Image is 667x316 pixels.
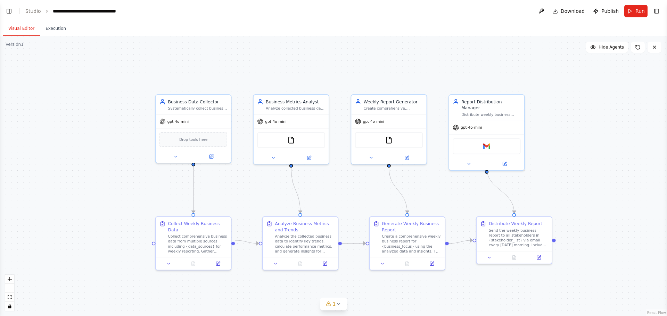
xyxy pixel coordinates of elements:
[179,136,207,143] span: Drop tools here
[180,260,206,267] button: No output available
[449,237,473,246] g: Edge from 23095a66-e801-4b13-b719-a357d5a30199 to 93a26737-ada4-4260-9196-188dcb76e6f9
[5,275,14,284] button: zoom in
[448,94,525,171] div: Report Distribution ManagerDistribute weekly business reports to all relevant stakeholders for {b...
[266,106,325,111] div: Analyze collected business data to identify key metrics, trends, and insights for {business_focus...
[385,136,393,144] img: FileReadTool
[369,216,445,271] div: Generate Weekly Business ReportCreate a comprehensive weekly business report for {business_focus}...
[351,94,427,164] div: Weekly Report GeneratorCreate comprehensive, professional weekly business reports for {business_f...
[25,8,116,15] nav: breadcrumb
[389,154,424,161] button: Open in side panel
[167,119,189,124] span: gpt-4o-mini
[190,166,197,213] g: Edge from 613a64ae-443e-4bad-9dfa-74795a2fba52 to 378e01cf-8fea-4c37-8b85-bf07230dd2ef
[194,153,228,160] button: Open in side panel
[394,260,420,267] button: No output available
[275,234,334,254] div: Analyze the collected business data to identify key trends, calculate performance metrics, and ge...
[168,99,228,105] div: Business Data Collector
[40,22,72,36] button: Execution
[262,216,338,271] div: Analyze Business Metrics and TrendsAnalyze the collected business data to identify key trends, ca...
[5,302,14,311] button: toggle interactivity
[382,221,441,233] div: Generate Weekly Business Report
[342,240,366,247] g: Edge from 84324049-a620-493f-a2d2-a535ad1a1eae to 23095a66-e801-4b13-b719-a357d5a30199
[265,119,286,124] span: gpt-4o-mini
[3,22,40,36] button: Visual Editor
[561,8,585,15] span: Download
[601,8,619,15] span: Publish
[635,8,645,15] span: Run
[550,5,588,17] button: Download
[461,112,521,117] div: Distribute weekly business reports to all relevant stakeholders for {business_focus} via email, e...
[155,94,232,163] div: Business Data CollectorSystematically collect business data from multiple sources including websi...
[421,260,442,267] button: Open in side panel
[253,94,329,164] div: Business Metrics AnalystAnalyze collected business data to identify key metrics, trends, and insi...
[590,5,621,17] button: Publish
[4,6,14,16] button: Show left sidebar
[386,168,410,213] g: Edge from afc2b225-5604-433e-86c4-0886a52d7650 to 23095a66-e801-4b13-b719-a357d5a30199
[5,293,14,302] button: fit view
[333,300,336,307] span: 1
[501,254,527,261] button: No output available
[168,106,228,111] div: Systematically collect business data from multiple sources including websites, spreadsheets, and ...
[461,99,521,111] div: Report Distribution Manager
[652,6,661,16] button: Show right sidebar
[484,168,517,213] g: Edge from cc099abb-8fab-4eb4-b3de-5aec0511f2cc to 93a26737-ada4-4260-9196-188dcb76e6f9
[363,106,423,111] div: Create comprehensive, professional weekly business reports for {business_focus} that clearly pres...
[292,154,326,161] button: Open in side panel
[235,237,259,246] g: Edge from 378e01cf-8fea-4c37-8b85-bf07230dd2ef to 84324049-a620-493f-a2d2-a535ad1a1eae
[287,136,295,144] img: FileReadTool
[489,228,548,247] div: Send the weekly business report to all stakeholders in {stakeholder_list} via email every [DATE] ...
[489,221,542,227] div: Distribute Weekly Report
[586,42,628,53] button: Hide Agents
[207,260,228,267] button: Open in side panel
[528,254,549,261] button: Open in side panel
[5,284,14,293] button: zoom out
[476,216,552,264] div: Distribute Weekly ReportSend the weekly business report to all stakeholders in {stakeholder_list}...
[25,8,41,14] a: Studio
[647,311,666,315] a: React Flow attribution
[624,5,648,17] button: Run
[5,275,14,311] div: React Flow controls
[320,298,347,310] button: 1
[287,260,313,267] button: No output available
[483,143,490,150] img: Gmail
[288,168,303,213] g: Edge from 6e491b48-9f69-4484-b38e-053b5ae232dd to 84324049-a620-493f-a2d2-a535ad1a1eae
[266,99,325,105] div: Business Metrics Analyst
[487,160,522,168] button: Open in side panel
[168,221,228,233] div: Collect Weekly Business Data
[168,234,228,254] div: Collect comprehensive business data from multiple sources including {data_sources} for weekly rep...
[155,216,232,271] div: Collect Weekly Business DataCollect comprehensive business data from multiple sources including {...
[363,99,423,105] div: Weekly Report Generator
[382,234,441,254] div: Create a comprehensive weekly business report for {business_focus} using the analyzed data and in...
[314,260,335,267] button: Open in side panel
[363,119,384,124] span: gpt-4o-mini
[599,44,624,50] span: Hide Agents
[6,42,24,47] div: Version 1
[275,221,334,233] div: Analyze Business Metrics and Trends
[461,125,482,130] span: gpt-4o-mini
